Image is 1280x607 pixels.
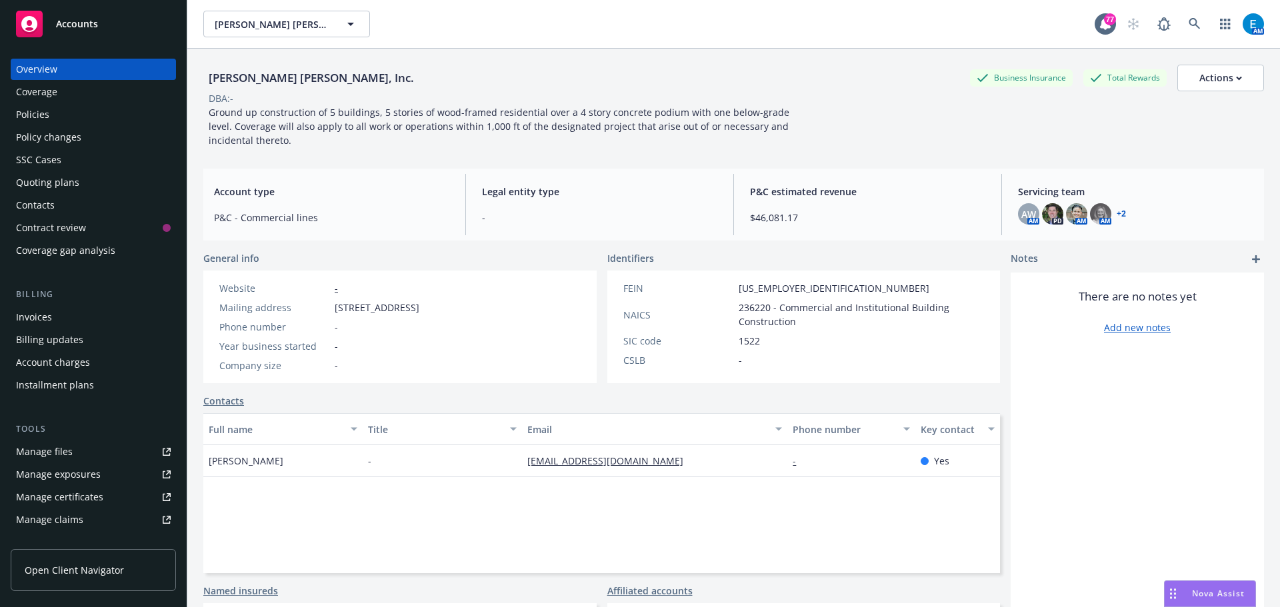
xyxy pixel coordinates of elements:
span: Yes [934,454,949,468]
a: Affiliated accounts [607,584,693,598]
a: Policies [11,104,176,125]
span: - [368,454,371,468]
span: AW [1021,207,1036,221]
a: Contacts [11,195,176,216]
button: Full name [203,413,363,445]
span: Ground up construction of 5 buildings, 5 stories of wood-framed residential over a 4 story concre... [209,106,792,147]
span: - [335,339,338,353]
div: Installment plans [16,374,94,396]
div: Policy changes [16,127,81,148]
div: Overview [16,59,57,80]
span: P&C estimated revenue [750,185,985,199]
a: Named insureds [203,584,278,598]
span: Identifiers [607,251,654,265]
a: Search [1181,11,1208,37]
span: 1522 [739,334,760,348]
span: - [739,353,742,367]
button: [PERSON_NAME] [PERSON_NAME], Inc. [203,11,370,37]
a: Contract review [11,217,176,239]
div: Drag to move [1165,581,1181,606]
div: SIC code [623,334,733,348]
span: [STREET_ADDRESS] [335,301,419,314]
a: Manage claims [11,509,176,530]
span: Servicing team [1018,185,1253,199]
img: photo [1042,203,1063,225]
span: Legal entity type [482,185,717,199]
a: Manage BORs [11,532,176,553]
div: Account charges [16,352,90,373]
div: Policies [16,104,49,125]
div: Invoices [16,306,52,328]
div: Actions [1199,65,1242,91]
span: [PERSON_NAME] [PERSON_NAME], Inc. [215,17,330,31]
span: $46,081.17 [750,211,985,225]
div: Manage BORs [16,532,79,553]
a: Overview [11,59,176,80]
a: add [1248,251,1264,267]
div: Manage files [16,441,73,462]
div: [PERSON_NAME] [PERSON_NAME], Inc. [203,69,419,87]
div: Phone number [219,320,329,334]
div: NAICS [623,308,733,322]
div: Company size [219,358,329,372]
span: - [335,358,338,372]
span: Accounts [56,19,98,29]
button: Key contact [915,413,1000,445]
a: - [793,454,807,467]
div: CSLB [623,353,733,367]
div: Website [219,281,329,295]
a: Account charges [11,352,176,373]
span: Nova Assist [1192,588,1245,599]
a: Installment plans [11,374,176,396]
a: Billing updates [11,329,176,350]
img: photo [1066,203,1087,225]
a: Switch app [1212,11,1239,37]
span: P&C - Commercial lines [214,211,449,225]
span: Open Client Navigator [25,563,124,577]
a: Quoting plans [11,172,176,193]
a: Manage exposures [11,464,176,485]
div: Total Rewards [1083,69,1167,86]
div: DBA: - [209,91,233,105]
div: Quoting plans [16,172,79,193]
div: Billing updates [16,329,83,350]
span: - [335,320,338,334]
div: Manage claims [16,509,83,530]
a: Contacts [203,394,244,408]
div: 77 [1104,13,1116,25]
div: Email [527,422,767,436]
a: Accounts [11,5,176,43]
a: SSC Cases [11,149,176,171]
div: Key contact [921,422,980,436]
button: Title [363,413,522,445]
div: Manage exposures [16,464,101,485]
img: photo [1243,13,1264,35]
span: Notes [1011,251,1038,267]
a: [EMAIL_ADDRESS][DOMAIN_NAME] [527,454,694,467]
div: SSC Cases [16,149,61,171]
div: Contacts [16,195,55,216]
div: Mailing address [219,301,329,314]
a: Coverage gap analysis [11,240,176,261]
div: Billing [11,288,176,301]
button: Email [522,413,787,445]
span: General info [203,251,259,265]
a: Invoices [11,306,176,328]
span: - [482,211,717,225]
a: Add new notes [1104,320,1171,334]
a: Start snowing [1120,11,1147,37]
div: Title [368,422,502,436]
a: Coverage [11,81,176,103]
div: Tools [11,422,176,436]
a: Report a Bug [1151,11,1177,37]
a: Manage files [11,441,176,462]
div: FEIN [623,281,733,295]
span: [US_EMPLOYER_IDENTIFICATION_NUMBER] [739,281,929,295]
a: +2 [1117,210,1126,218]
div: Phone number [793,422,895,436]
span: [PERSON_NAME] [209,454,283,468]
a: Manage certificates [11,486,176,508]
span: 236220 - Commercial and Institutional Building Construction [739,301,985,328]
div: Manage certificates [16,486,103,508]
